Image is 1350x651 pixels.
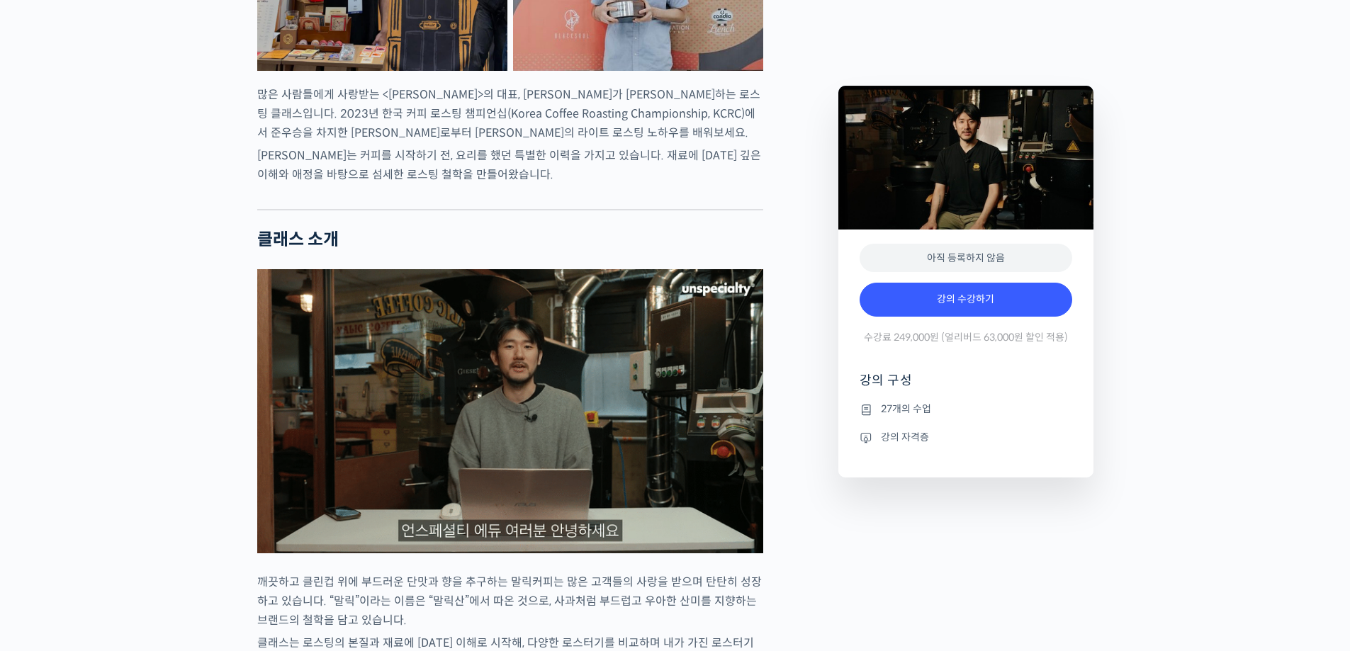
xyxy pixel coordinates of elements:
[219,470,236,482] span: 설정
[94,449,183,485] a: 대화
[130,471,147,482] span: 대화
[860,372,1072,400] h4: 강의 구성
[864,331,1068,344] span: 수강료 249,000원 (얼리버드 63,000원 할인 적용)
[4,449,94,485] a: 홈
[860,401,1072,418] li: 27개의 수업
[860,283,1072,317] a: 강의 수강하기
[257,230,763,250] h2: 클래스 소개
[257,572,763,630] p: 깨끗하고 클린컵 위에 부드러운 단맛과 향을 추구하는 말릭커피는 많은 고객들의 사랑을 받으며 탄탄히 성장하고 있습니다. “말릭”이라는 이름은 “말릭산”에서 따온 것으로, 사과처...
[183,449,272,485] a: 설정
[257,146,763,184] p: [PERSON_NAME]는 커피를 시작하기 전, 요리를 했던 특별한 이력을 가지고 있습니다. 재료에 [DATE] 깊은 이해와 애정을 바탕으로 섬세한 로스팅 철학을 만들어왔습니다.
[860,429,1072,446] li: 강의 자격증
[45,470,53,482] span: 홈
[860,244,1072,273] div: 아직 등록하지 않음
[257,85,763,142] p: 많은 사람들에게 사랑받는 <[PERSON_NAME]>의 대표, [PERSON_NAME]가 [PERSON_NAME]하는 로스팅 클래스입니다. 2023년 한국 커피 로스팅 챔피언...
